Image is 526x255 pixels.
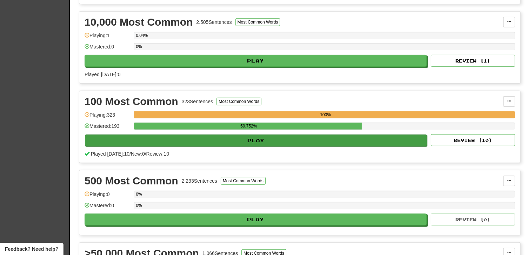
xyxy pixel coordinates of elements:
[235,18,280,26] button: Most Common Words
[431,55,515,67] button: Review (1)
[85,96,178,107] div: 100 Most Common
[91,151,129,157] span: Played [DATE]: 10
[85,17,193,27] div: 10,000 Most Common
[136,123,361,130] div: 59.752%
[85,135,427,146] button: Play
[85,72,120,77] span: Played [DATE]: 0
[146,151,169,157] span: Review: 10
[196,19,232,26] div: 2.505 Sentences
[5,246,58,253] span: Open feedback widget
[85,111,130,123] div: Playing: 323
[182,98,213,105] div: 323 Sentences
[431,134,515,146] button: Review (10)
[145,151,146,157] span: /
[85,32,130,44] div: Playing: 1
[85,214,427,225] button: Play
[85,43,130,55] div: Mastered: 0
[85,191,130,202] div: Playing: 0
[136,111,515,118] div: 100%
[131,151,145,157] span: New: 0
[85,123,130,134] div: Mastered: 193
[182,177,217,184] div: 2.233 Sentences
[85,55,427,67] button: Play
[85,176,178,186] div: 500 Most Common
[129,151,131,157] span: /
[217,98,261,105] button: Most Common Words
[221,177,266,185] button: Most Common Words
[431,214,515,225] button: Review (0)
[85,202,130,214] div: Mastered: 0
